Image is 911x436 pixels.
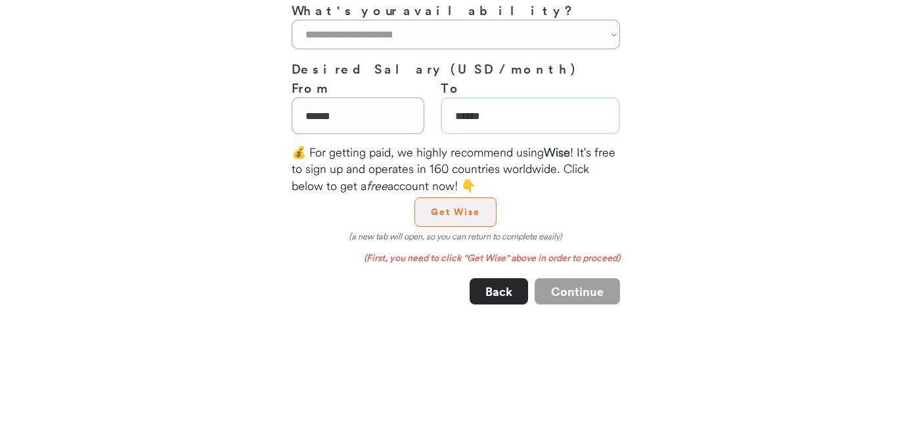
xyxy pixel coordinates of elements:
[535,278,620,304] button: Continue
[292,78,424,97] h3: From
[470,278,528,304] button: Back
[364,251,620,264] em: (First, you need to click "Get Wise" above in order to proceed)
[292,59,620,78] h3: Desired Salary (USD / month)
[544,145,570,160] font: Wise
[414,197,497,227] button: Get Wise
[367,178,388,193] em: free
[292,1,620,20] h3: What's your availability?
[441,78,620,97] h3: To
[292,144,620,194] div: 💰 For getting paid, we highly recommend using ! It's free to sign up and operates in 160 countrie...
[349,231,562,241] em: (a new tab will open, so you can return to complete easily)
